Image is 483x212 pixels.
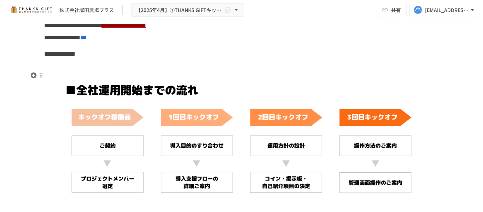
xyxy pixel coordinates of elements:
button: 【2025年4月】①THANKS GIFTキックオフMTG [131,3,244,17]
div: [EMAIL_ADDRESS][DOMAIN_NAME] [425,6,469,15]
img: mMP1OxWUAhQbsRWCurg7vIHe5HqDpP7qZo7fRoNLXQh [8,4,54,16]
span: 【2025年4月】①THANKS GIFTキックオフMTG [136,6,223,15]
span: 共有 [391,6,401,14]
button: 共有 [377,3,407,17]
button: [EMAIL_ADDRESS][DOMAIN_NAME] [409,3,480,17]
div: 株式会社塚田農場プラス [59,6,114,14]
